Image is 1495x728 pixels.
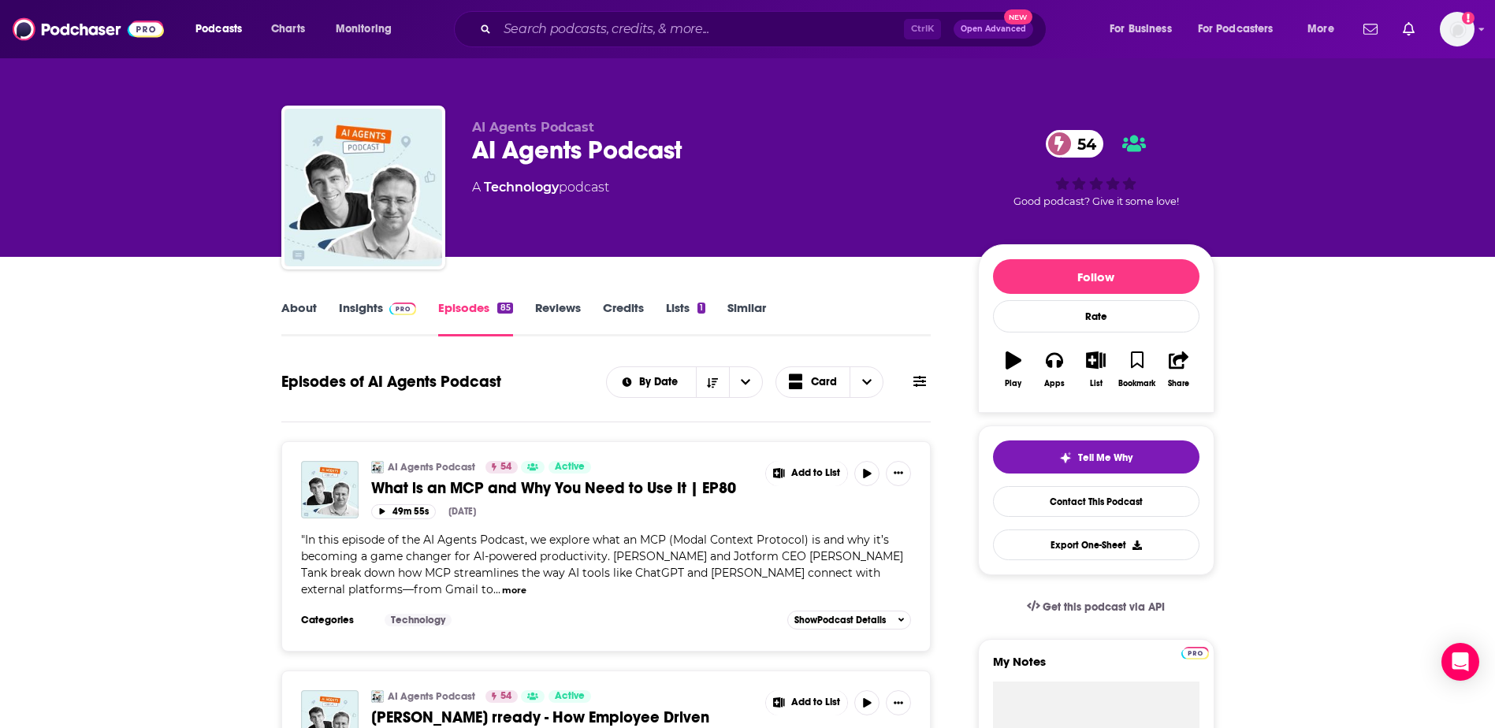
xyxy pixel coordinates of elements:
button: open menu [325,17,412,42]
button: open menu [1296,17,1354,42]
div: 85 [497,303,512,314]
button: Follow [993,259,1199,294]
a: 54 [485,461,518,474]
span: Logged in as WE_Broadcast [1440,12,1475,46]
button: tell me why sparkleTell Me Why [993,440,1199,474]
button: Share [1158,341,1199,398]
img: AI Agents Podcast [371,690,384,703]
div: Play [1005,379,1021,388]
a: Technology [385,614,452,626]
button: Bookmark [1117,341,1158,398]
span: Active [555,689,585,704]
img: tell me why sparkle [1059,451,1072,464]
div: Search podcasts, credits, & more... [469,11,1062,47]
span: In this episode of the AI Agents Podcast, we explore what an MCP (Modal Context Protocol) is and ... [301,533,903,596]
a: Active [549,461,591,474]
label: My Notes [993,654,1199,682]
a: Episodes85 [438,300,512,336]
a: What is an MCP and Why You Need to Use It | EP80 [301,461,359,518]
span: Card [811,377,837,388]
a: Charts [261,17,314,42]
div: Bookmark [1118,379,1155,388]
span: Charts [271,18,305,40]
span: What is an MCP and Why You Need to Use It | EP80 [371,478,736,498]
button: Apps [1034,341,1075,398]
h1: Episodes of AI Agents Podcast [281,372,501,392]
span: Tell Me Why [1078,451,1132,464]
img: Podchaser Pro [1181,647,1209,659]
button: Show More Button [766,690,848,715]
span: Podcasts [195,18,242,40]
button: open menu [607,377,696,388]
div: Apps [1044,379,1065,388]
img: AI Agents Podcast [371,461,384,474]
a: What is an MCP and Why You Need to Use It | EP80 [371,478,754,498]
div: 1 [697,303,705,314]
span: Add to List [791,467,840,479]
span: 54 [500,689,511,704]
button: open menu [184,17,262,42]
div: 54Good podcast? Give it some love! [978,120,1214,217]
span: Add to List [791,696,840,708]
a: Show notifications dropdown [1396,16,1421,43]
button: 49m 55s [371,504,436,519]
span: Monitoring [336,18,392,40]
a: AI Agents Podcast [388,461,475,474]
span: Show Podcast Details [794,615,886,626]
a: Active [549,690,591,703]
a: AI Agents Podcast [388,690,475,703]
span: 54 [500,459,511,475]
span: " [301,533,903,596]
a: Contact This Podcast [993,486,1199,517]
button: open menu [1099,17,1192,42]
span: Get this podcast via API [1043,600,1165,614]
img: AI Agents Podcast [284,109,442,266]
button: List [1075,341,1116,398]
img: Podchaser - Follow, Share and Rate Podcasts [13,14,164,44]
span: Good podcast? Give it some love! [1013,195,1179,207]
button: more [502,584,526,597]
a: Credits [603,300,644,336]
button: Sort Direction [696,367,729,397]
a: 54 [485,690,518,703]
a: InsightsPodchaser Pro [339,300,417,336]
span: New [1004,9,1032,24]
a: Lists1 [666,300,705,336]
span: Open Advanced [961,25,1026,33]
a: Pro website [1181,644,1209,659]
span: Ctrl K [904,19,941,39]
span: For Business [1110,18,1172,40]
button: open menu [729,367,762,397]
svg: Add a profile image [1462,12,1475,24]
button: Show profile menu [1440,12,1475,46]
span: 54 [1062,130,1104,158]
button: Choose View [775,366,884,398]
span: AI Agents Podcast [472,120,594,135]
a: About [281,300,317,336]
div: A podcast [472,178,609,197]
button: Open AdvancedNew [954,20,1033,39]
span: For Podcasters [1198,18,1274,40]
a: Technology [484,180,559,195]
button: open menu [1188,17,1296,42]
button: Play [993,341,1034,398]
div: Open Intercom Messenger [1441,643,1479,681]
button: Show More Button [766,461,848,486]
div: Rate [993,300,1199,332]
div: Share [1168,379,1189,388]
span: Active [555,459,585,475]
div: [DATE] [448,506,476,517]
a: Reviews [535,300,581,336]
div: List [1090,379,1103,388]
a: Similar [727,300,766,336]
button: Show More Button [886,690,911,715]
span: ... [493,582,500,596]
img: User Profile [1440,12,1475,46]
a: 54 [1046,130,1104,158]
img: Podchaser Pro [389,303,417,315]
